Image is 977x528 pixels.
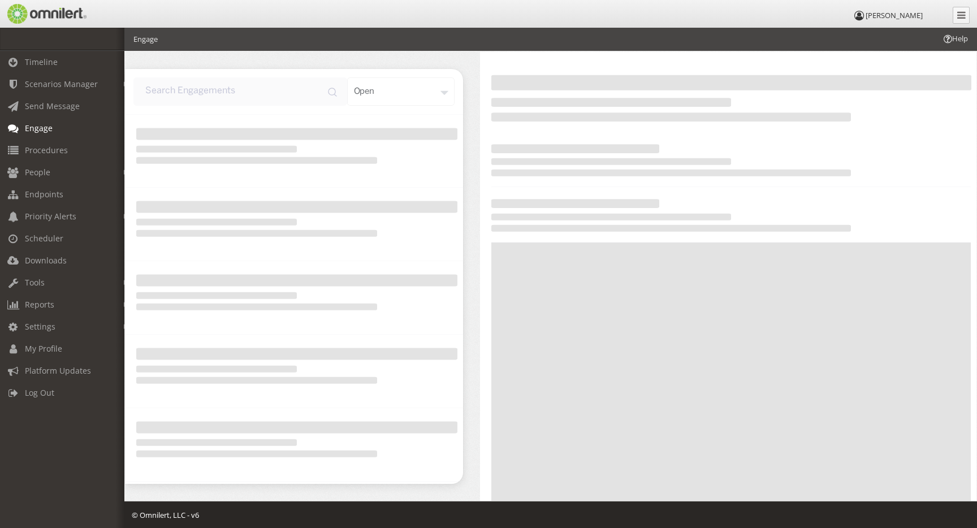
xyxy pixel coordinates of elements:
[25,299,54,310] span: Reports
[25,387,54,398] span: Log Out
[25,189,63,200] span: Endpoints
[25,57,58,67] span: Timeline
[25,343,62,354] span: My Profile
[25,211,76,222] span: Priority Alerts
[25,277,45,288] span: Tools
[347,77,454,106] div: open
[25,233,63,244] span: Scheduler
[25,167,50,178] span: People
[25,123,53,133] span: Engage
[133,34,158,45] li: Engage
[25,365,91,376] span: Platform Updates
[25,101,80,111] span: Send Message
[25,79,98,89] span: Scenarios Manager
[133,77,347,106] input: input
[953,7,970,24] a: Collapse Menu
[132,510,199,520] span: © Omnilert, LLC - v6
[942,33,968,44] span: Help
[6,4,87,24] img: Omnilert
[25,145,68,155] span: Procedures
[25,255,67,266] span: Downloads
[866,10,923,20] span: [PERSON_NAME]
[25,321,55,332] span: Settings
